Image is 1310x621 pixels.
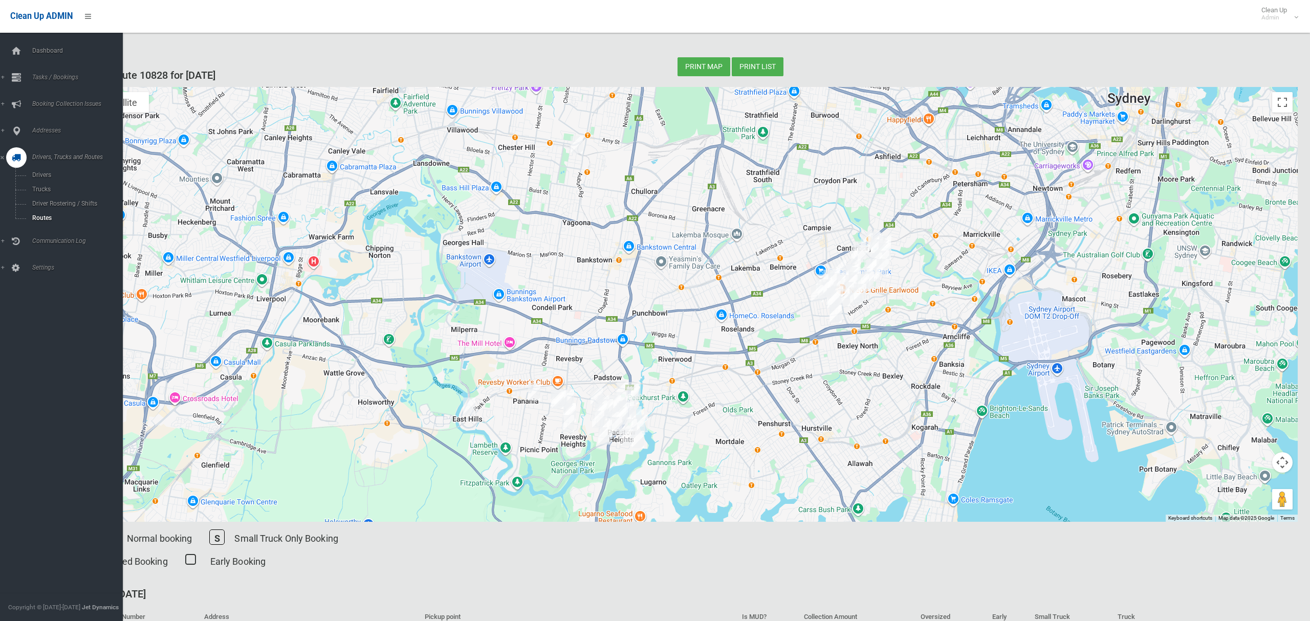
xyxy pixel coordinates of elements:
[558,385,578,411] div: 1 Rowland Street, REVESBY NSW 2212
[857,264,877,290] div: 3 Waygrove Avenue, EARLWOOD NSW 2206
[817,275,838,301] div: 4 Proctor Avenue, KINGSGROVE NSW 2208
[613,398,634,424] div: 11 Berrima Avenue, PADSTOW NSW 2211
[45,70,665,81] h3: Route view of Route 10828 for [DATE]
[823,264,844,290] div: 9 Tasker Avenue, CLEMTON PARK NSW 2206
[823,287,844,313] div: 64 Rosemeath Avenue, KINGSGROVE NSW 2208
[1256,6,1297,21] span: Clean Up
[606,413,626,438] div: 16 Henry Kendall Avenue, PADSTOW HEIGHTS NSW 2211
[847,241,867,267] div: 33 Cressy Street, CANTERBURY NSW 2193
[560,401,580,426] div: 279A The River Road, REVESBY NSW 2212
[591,400,611,425] div: 144 Faraday Road, PADSTOW NSW 2211
[29,200,114,207] span: Driver Rostering / Shifts
[853,270,873,295] div: 17 Fleet Avenue, EARLWOOD NSW 2206
[622,383,643,408] div: 2B Windsor Road, PADSTOW NSW 2211
[596,416,616,441] div: 9 Clair Crescent, PADSTOW HEIGHTS NSW 2211
[29,214,114,221] span: Routes
[29,47,123,54] span: Dashboard
[627,405,648,431] div: 990 Henry Lawson Drive, PADSTOW HEIGHTS NSW 2211
[1218,515,1274,521] span: Map data ©2025 Google
[854,241,874,267] div: 5 Anzac Street, CANTERBURY NSW 2193
[594,423,615,449] div: 24 Bushland Drive, PADSTOW HEIGHTS NSW 2211
[814,278,834,303] div: 49 Marcella Street, KINGSGROVE NSW 2208
[234,530,338,547] p: Small Truck Only Booking
[591,396,612,422] div: 132 Faraday Road, PADSTOW NSW 2211
[625,402,646,428] div: 12 Wainwright Avenue, PADSTOW NSW 2211
[875,231,896,257] div: 132 Permanent Avenue, EARLWOOD NSW 2206
[548,387,568,413] div: 43 Tompson Road, REVESBY NSW 2212
[459,393,479,419] div: 59 Maclaurin Avenue, EAST HILLS NSW 2213
[875,236,895,261] div: 4 Karool Avenue, EARLWOOD NSW 2206
[29,186,114,193] span: Trucks
[850,280,870,305] div: 51 Main Street, EARLWOOD NSW 2206
[821,270,842,295] div: 34 Alfred Street, CLEMTON PARK NSW 2206
[551,386,572,412] div: 40 Tompson Road, REVESBY NSW 2212
[10,11,73,21] span: Clean Up ADMIN
[1272,489,1293,509] button: Drag Pegman onto the map to open Street View
[823,284,843,309] div: 44 Rosemeath Avenue, KINGSGROVE NSW 2208
[839,262,859,287] div: 28 Ryrie Road, EARLWOOD NSW 2206
[29,237,123,245] span: Communication Log
[621,415,641,440] div: 78a Villiers Road, PADSTOW HEIGHTS NSW 2211
[631,411,652,436] div: 15 Queensbury Road, PADSTOW HEIGHTS NSW 2211
[29,100,123,107] span: Booking Collection Issues
[29,127,123,134] span: Addresses
[845,283,866,309] div: 14 Angus Street, EARLWOOD NSW 2206
[825,301,846,327] div: 25 Lundy Avenue, KINGSGROVE NSW 2208
[863,254,883,280] div: 95 Woolcott Street, EARLWOOD NSW 2206
[872,255,893,280] div: 101 Bedford Street, EARLWOOD NSW 2206
[1272,452,1293,473] button: Map camera controls
[92,553,168,570] p: Oversized Booking
[678,57,730,76] button: Print map
[844,255,865,280] div: 14 Narani Crescent, EARLWOOD NSW 2206
[866,235,887,261] div: 19 Woolcott Street, EARLWOOD NSW 2206
[594,391,614,417] div: 133 Faraday Road, PADSTOW NSW 2211
[823,264,844,290] div: 11 Tasker Avenue, CLEMTON PARK NSW 2206
[843,260,864,285] div: 23 Narani Crescent, EARLWOOD NSW 2206
[8,604,80,611] span: Copyright © [DATE]-[DATE]
[812,270,833,296] div: 39 Chisholm Avenue, CLEMTON PARK NSW 2206
[824,266,844,292] div: 21 Tasker Avenue, CLEMTON PARK NSW 2206
[866,249,886,274] div: 108 Woolcott Street, EARLWOOD NSW 2206
[1280,515,1295,521] a: Terms (opens in new tab)
[209,529,225,545] span: S
[603,408,623,433] div: 2/92 Chamberlain Road, PADSTOW HEIGHTS NSW 2211
[605,391,625,417] div: 100 Alma Road, PADSTOW NSW 2211
[82,604,119,611] strong: Jet Dynamics
[613,377,633,403] div: 5 Rivenoak Avenue, PADSTOW NSW 2211
[860,256,881,282] div: 10 Mooney Avenue, EARLWOOD NSW 2206
[844,263,865,289] div: 3 Calbina Road, EARLWOOD NSW 2206
[1272,92,1293,113] button: Toggle fullscreen view
[615,397,635,423] div: 17 Berrima Avenue, PADSTOW NSW 2211
[210,553,266,570] p: Early Booking
[29,264,123,271] span: Settings
[819,265,840,291] div: 2 Liney Avenue, CLEMTON PARK NSW 2206
[45,588,1298,600] h3: Booking list for [DATE]
[867,231,887,256] div: 71 Berna Street, CANTERBURY NSW 2193
[824,286,845,312] div: 33 Junee Crescent, KINGSGROVE NSW 2208
[559,399,580,425] div: 1/275 The River Road, REVESBY NSW 2212
[864,227,884,253] div: 47 Berna Street, CANTERBURY NSW 2193
[558,411,578,436] div: 307 The River Road, REVESBY HEIGHTS NSW 2212
[807,281,827,306] div: 2/122 Kingsgrove Road, KINGSGROVE NSW 2208
[844,268,865,294] div: 205 William Street, EARLWOOD NSW 2206
[842,260,862,286] div: 24 Marana Road, EARLWOOD NSW 2206
[875,239,895,264] div: 2 River Street, EARLWOOD NSW 2206
[612,403,632,429] div: 72 Courtney Road, PADSTOW NSW 2211
[550,386,570,412] div: 48 Tompson Road, REVESBY NSW 2212
[524,379,544,405] div: 8a Ellen Street, PANANIA NSW 2213
[849,237,870,263] div: 4 Mons Street, CANTERBURY NSW 2193
[865,228,885,254] div: 55 Berna Street, CANTERBURY NSW 2193
[828,269,848,295] div: 29 Ferrier Parade, CLEMTON PARK NSW 2206
[29,171,114,179] span: Drivers
[610,388,630,413] div: 39 Rivenoak Avenue, PADSTOW NSW 2211
[858,268,878,293] div: 108 William Street, EARLWOOD NSW 2206
[617,425,637,450] div: 12 Opal Place, PADSTOW HEIGHTS NSW 2211
[624,378,645,404] div: 155A Davies Road, PADSTOW NSW 2211
[566,132,587,158] div: 21 Royal Avenue, BIRRONG NSW 2143
[841,271,862,296] div: 188 William Street, EARLWOOD NSW 2206
[857,229,877,255] div: 4 Kresser Grove, CANTERBURY NSW 2193
[873,247,893,272] div: 42 River Street, EARLWOOD NSW 2206
[840,278,861,303] div: 4 Eulabah Avenue, EARLWOOD NSW 2206
[830,256,850,281] div: 89 Viking Street, CLEMTON PARK NSW 2206
[1168,515,1212,522] button: Keyboard shortcuts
